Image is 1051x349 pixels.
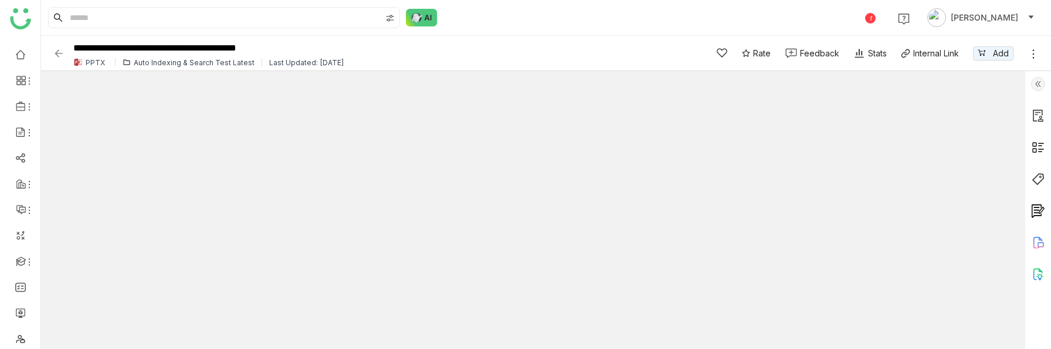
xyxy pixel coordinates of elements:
img: help.svg [898,13,910,25]
img: folder.svg [123,58,131,66]
button: Add [973,46,1013,61]
img: ask-buddy-normal.svg [406,9,438,26]
div: Last Updated: [DATE] [269,58,344,67]
img: back [53,48,65,59]
span: Rate [753,47,771,59]
div: 1 [865,13,876,24]
span: [PERSON_NAME] [951,11,1018,24]
div: PPTX [86,58,105,67]
img: search-type.svg [385,14,395,23]
img: pptx.svg [73,58,83,67]
span: Add [993,47,1009,60]
img: avatar [927,8,946,27]
img: logo [10,8,31,29]
img: stats.svg [853,48,865,59]
div: Feedback [800,47,839,59]
div: Stats [853,47,887,59]
div: Auto Indexing & Search Test Latest [134,58,255,67]
button: [PERSON_NAME] [925,8,1037,27]
img: feedback-1.svg [785,48,797,58]
div: Internal Link [913,47,959,59]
